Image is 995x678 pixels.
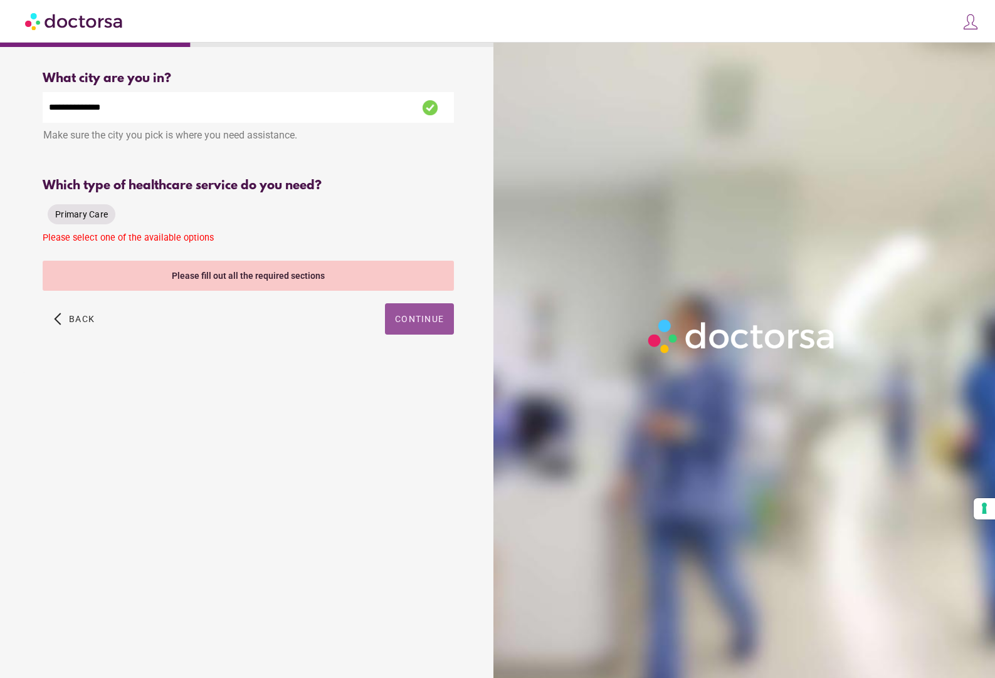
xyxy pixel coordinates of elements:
div: Please select one of the available options [43,232,454,248]
img: icons8-customer-100.png [962,13,979,31]
div: What city are you in? [43,71,454,86]
button: Continue [385,303,454,335]
button: arrow_back_ios Back [49,303,100,335]
img: Logo-Doctorsa-trans-White-partial-flat.png [643,314,841,358]
div: Which type of healthcare service do you need? [43,179,454,193]
span: Primary Care [55,209,108,219]
img: Doctorsa.com [25,7,124,35]
div: Make sure the city you pick is where you need assistance. [43,123,454,150]
span: Back [69,314,95,324]
span: Continue [395,314,444,324]
button: Your consent preferences for tracking technologies [974,498,995,519]
div: Please fill out all the required sections [43,261,454,291]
